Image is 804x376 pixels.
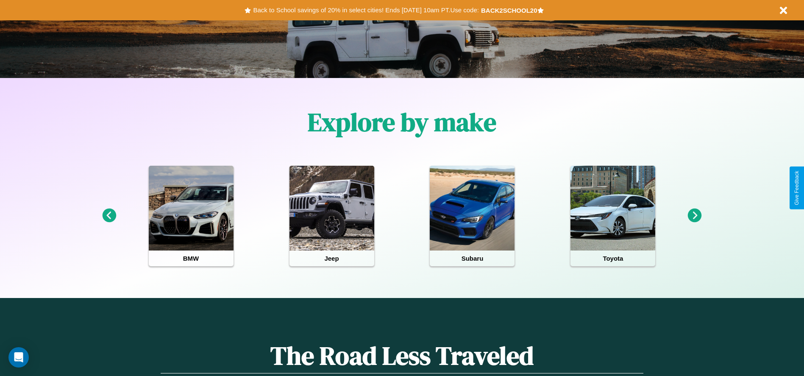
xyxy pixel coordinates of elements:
[570,251,655,266] h4: Toyota
[149,251,234,266] h4: BMW
[308,105,496,139] h1: Explore by make
[289,251,374,266] h4: Jeep
[251,4,481,16] button: Back to School savings of 20% in select cities! Ends [DATE] 10am PT.Use code:
[794,171,800,205] div: Give Feedback
[481,7,537,14] b: BACK2SCHOOL20
[430,251,515,266] h4: Subaru
[8,347,29,368] div: Open Intercom Messenger
[161,338,643,373] h1: The Road Less Traveled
